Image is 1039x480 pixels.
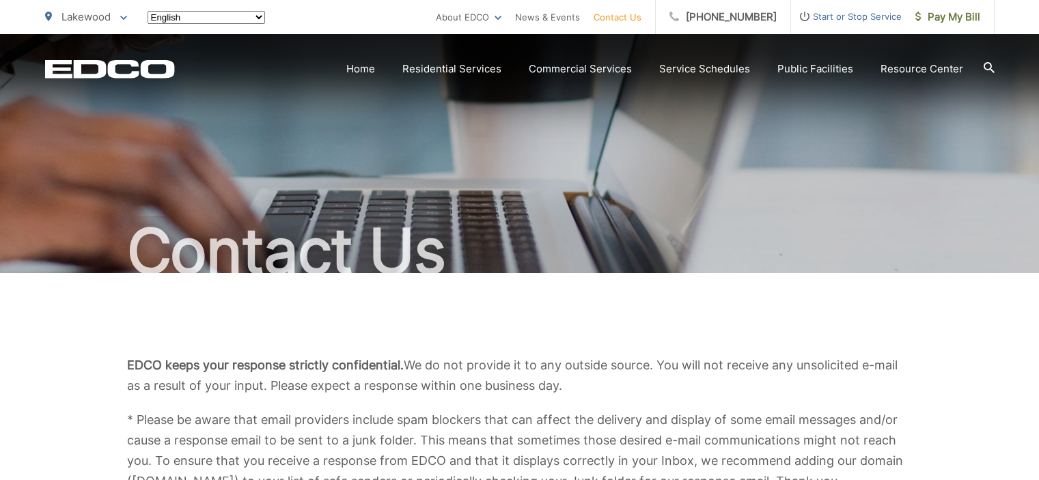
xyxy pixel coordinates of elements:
[127,358,404,372] b: EDCO keeps your response strictly confidential.
[402,61,501,77] a: Residential Services
[346,61,375,77] a: Home
[529,61,632,77] a: Commercial Services
[777,61,853,77] a: Public Facilities
[61,10,111,23] span: Lakewood
[915,9,980,25] span: Pay My Bill
[45,59,175,79] a: EDCD logo. Return to the homepage.
[436,9,501,25] a: About EDCO
[148,11,265,24] select: Select a language
[659,61,750,77] a: Service Schedules
[45,217,995,285] h1: Contact Us
[515,9,580,25] a: News & Events
[881,61,963,77] a: Resource Center
[594,9,641,25] a: Contact Us
[127,355,913,396] p: We do not provide it to any outside source. You will not receive any unsolicited e-mail as a resu...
